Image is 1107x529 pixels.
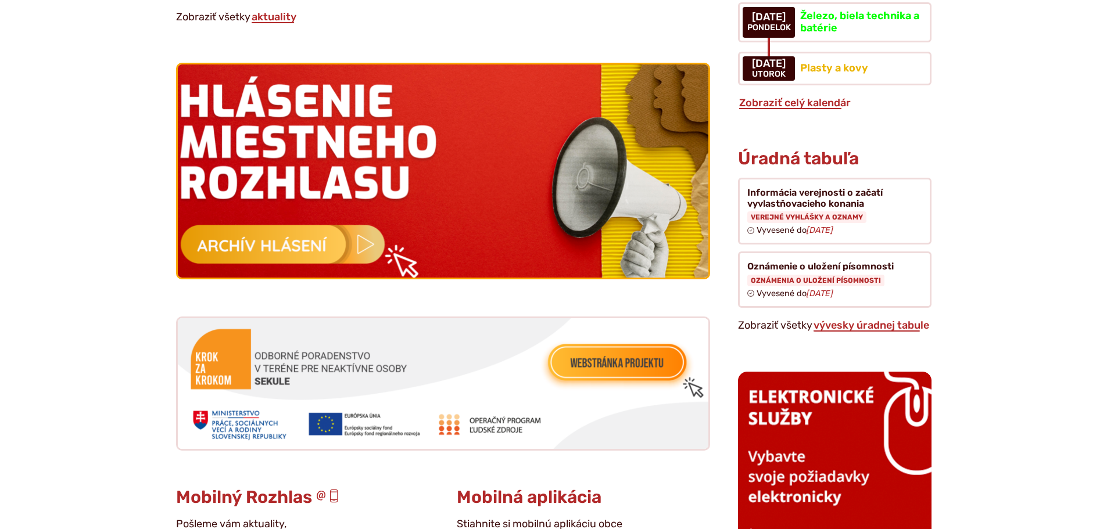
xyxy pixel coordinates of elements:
[176,9,711,26] p: Zobraziť všetky
[747,23,791,33] span: pondelok
[752,70,786,79] span: utorok
[738,52,931,85] a: Plasty a kovy [DATE] utorok
[738,251,931,308] a: Oznámenie o uložení písomnosti Oznámenia o uložení písomnosti Vyvesené do[DATE]
[457,488,710,507] h3: Mobilná aplikácia
[752,58,786,70] span: [DATE]
[738,317,931,334] p: Zobraziť všetky
[738,149,859,168] h3: Úradná tabuľa
[738,178,931,245] a: Informácia verejnosti o začatí vyvlastňovacieho konania Verejné vyhlášky a oznamy Vyvesené do[DATE]
[738,96,852,109] a: Zobraziť celý kalendár
[800,9,919,35] span: Železo, biela technika a batérie
[747,12,791,23] span: [DATE]
[250,10,298,23] a: Zobraziť všetky aktuality
[738,2,931,42] a: Železo, biela technika a batérie [DATE] pondelok
[176,488,429,507] h3: Mobilný Rozhlas
[812,319,930,332] a: Zobraziť celú úradnú tabuľu
[800,62,868,74] span: Plasty a kovy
